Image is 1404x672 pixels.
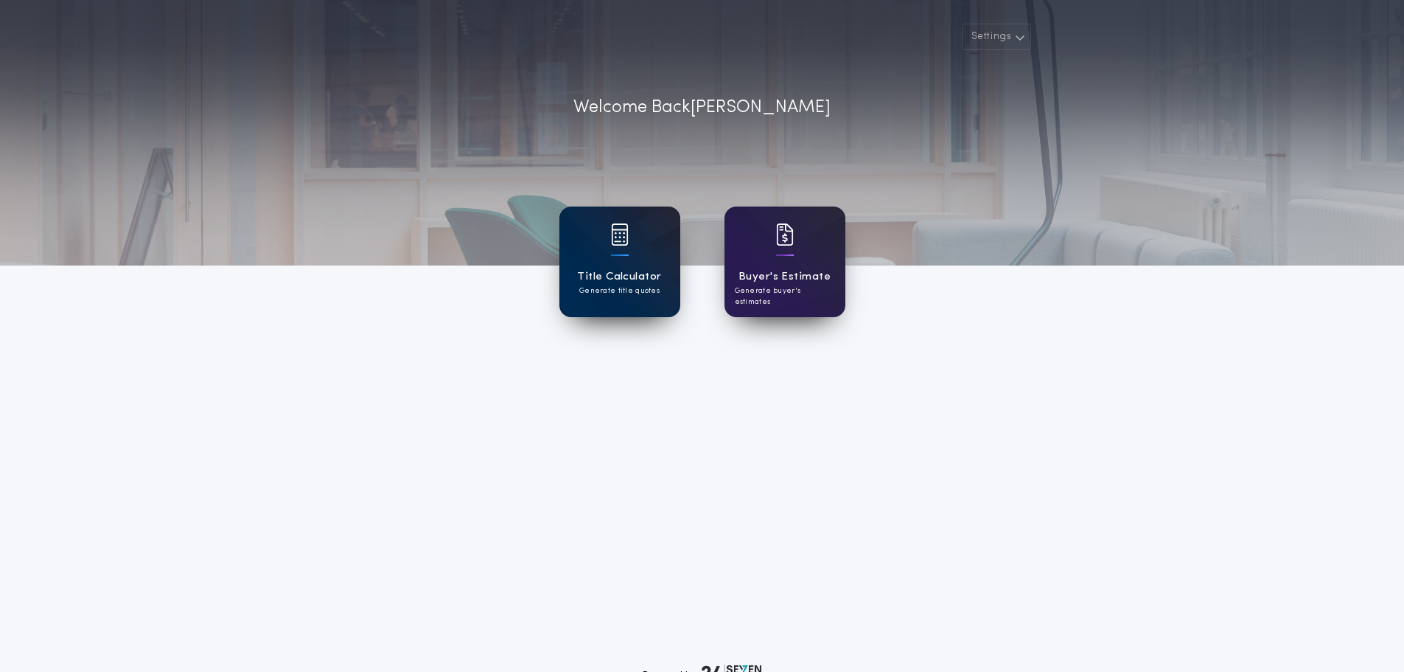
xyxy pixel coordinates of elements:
[611,224,629,246] img: card icon
[738,269,831,285] h1: Buyer's Estimate
[735,285,835,308] p: Generate buyer's estimates
[776,224,794,246] img: card icon
[559,207,680,317] a: card iconTitle CalculatorGenerate title quotes
[577,269,661,285] h1: Title Calculator
[962,24,1031,50] button: Settings
[579,285,660,297] p: Generate title quotes
[724,207,845,317] a: card iconBuyer's EstimateGenerate buyer's estimates
[573,94,831,121] p: Welcome Back [PERSON_NAME]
